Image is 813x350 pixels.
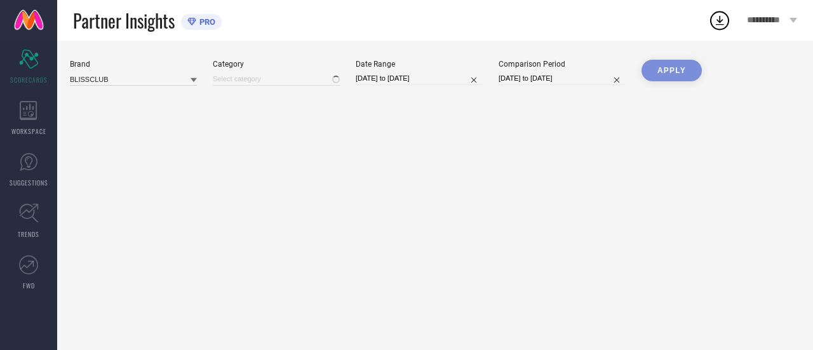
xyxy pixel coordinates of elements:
div: Category [213,60,340,69]
div: Open download list [708,9,731,32]
div: Brand [70,60,197,69]
span: SCORECARDS [10,75,48,84]
input: Select date range [356,72,483,85]
span: WORKSPACE [11,126,46,136]
span: FWD [23,281,35,290]
input: Select comparison period [499,72,626,85]
div: Date Range [356,60,483,69]
span: SUGGESTIONS [10,178,48,187]
span: Partner Insights [73,8,175,34]
div: Comparison Period [499,60,626,69]
span: TRENDS [18,229,39,239]
span: PRO [196,17,215,27]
